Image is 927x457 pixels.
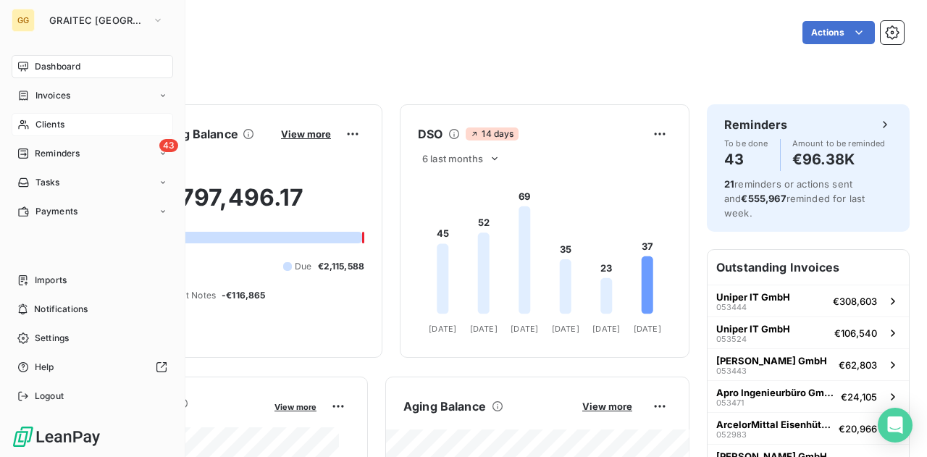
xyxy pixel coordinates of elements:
[35,390,64,403] span: Logout
[270,400,321,413] button: View more
[12,425,101,448] img: Logo LeanPay
[708,348,909,380] button: [PERSON_NAME] GmbH053443€62,803
[716,291,790,303] span: Uniper IT GmbH
[281,128,331,140] span: View more
[708,285,909,316] button: Uniper IT GmbH053444€308,603
[35,274,67,287] span: Imports
[802,21,875,44] button: Actions
[841,391,877,403] span: €24,105
[833,295,877,307] span: €308,603
[35,118,64,131] span: Clients
[418,125,442,143] h6: DSO
[724,178,734,190] span: 21
[792,139,886,148] span: Amount to be reminded
[716,303,747,311] span: 053444
[49,14,146,26] span: GRAITEC [GEOGRAPHIC_DATA]
[716,419,833,430] span: ArcelorMittal Eisenhüttenstadt GmbH
[466,127,518,141] span: 14 days
[578,400,637,413] button: View more
[12,9,35,32] div: GG
[708,250,909,285] h6: Outstanding Invoices
[724,139,768,148] span: To be done
[716,355,827,366] span: [PERSON_NAME] GmbH
[792,148,886,171] h4: €96.38K
[878,408,913,443] div: Open Intercom Messenger
[708,412,909,444] button: ArcelorMittal Eisenhüttenstadt GmbH052983€20,966
[716,366,747,375] span: 053443
[35,89,70,102] span: Invoices
[708,316,909,348] button: Uniper IT GmbH053524€106,540
[716,430,747,439] span: 052983
[222,289,265,302] span: -€116,865
[724,148,768,171] h4: 43
[716,335,747,343] span: 053524
[295,260,311,273] span: Due
[724,178,865,219] span: reminders or actions sent and reminded for last week.
[592,324,620,334] tspan: [DATE]
[724,116,787,133] h6: Reminders
[582,401,632,412] span: View more
[277,127,335,141] button: View more
[82,183,364,227] h2: €2,797,496.17
[35,361,54,374] span: Help
[839,359,877,371] span: €62,803
[422,153,483,164] span: 6 last months
[34,303,88,316] span: Notifications
[634,324,661,334] tspan: [DATE]
[716,387,835,398] span: Apro Ingenieurbüro GmbH
[35,60,80,73] span: Dashboard
[708,380,909,412] button: Apro Ingenieurbüro GmbH053471€24,105
[834,327,877,339] span: €106,540
[429,324,456,334] tspan: [DATE]
[552,324,579,334] tspan: [DATE]
[35,332,69,345] span: Settings
[511,324,538,334] tspan: [DATE]
[35,147,80,160] span: Reminders
[716,323,790,335] span: Uniper IT GmbH
[741,193,786,204] span: €555,967
[35,176,60,189] span: Tasks
[318,260,365,273] span: €2,115,588
[35,205,77,218] span: Payments
[716,398,744,407] span: 053471
[12,356,173,379] a: Help
[274,402,316,412] span: View more
[403,398,486,415] h6: Aging Balance
[159,139,178,152] span: 43
[839,423,877,435] span: €20,966
[470,324,498,334] tspan: [DATE]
